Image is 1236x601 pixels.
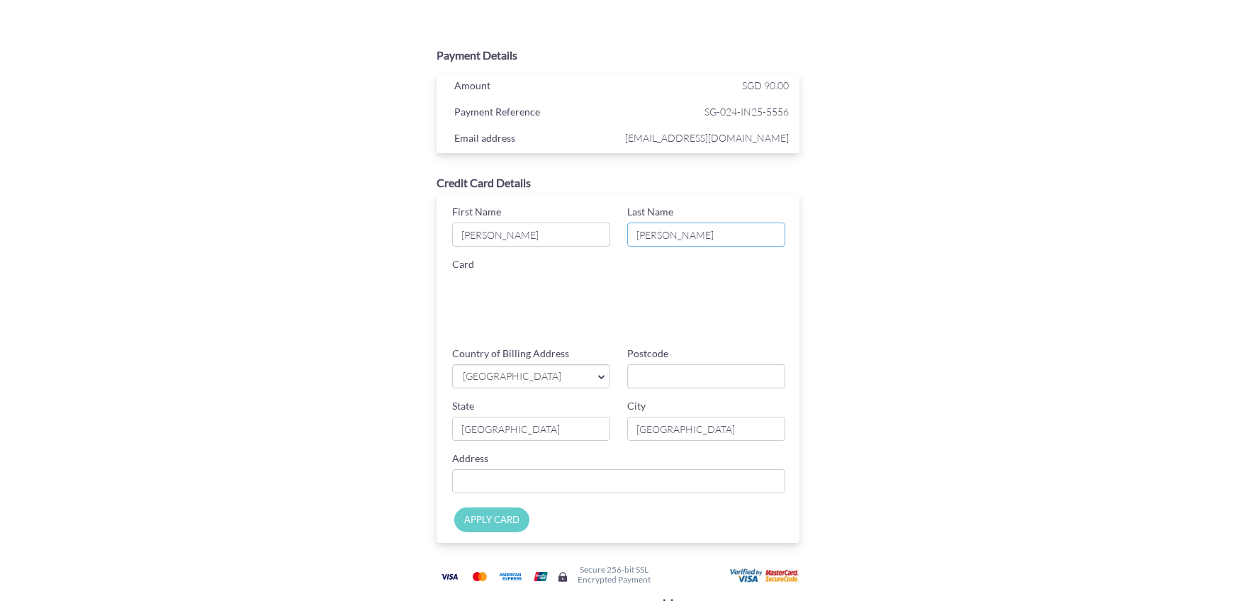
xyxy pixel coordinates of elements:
[444,129,622,150] div: Email address
[466,568,494,585] img: Mastercard
[627,205,673,219] label: Last Name
[452,347,569,361] label: Country of Billing Address
[496,568,524,585] img: American Express
[742,79,789,91] span: SGD 90.00
[452,275,787,300] iframe: Secure card number input frame
[452,451,488,466] label: Address
[452,315,613,341] iframe: Secure card expiration date input frame
[452,399,474,413] label: State
[527,568,555,585] img: Union Pay
[622,129,789,147] span: [EMAIL_ADDRESS][DOMAIN_NAME]
[435,568,463,585] img: Visa
[622,103,789,120] span: SG-024-IN25-5556
[627,347,668,361] label: Postcode
[444,103,622,124] div: Payment Reference
[578,565,651,583] h6: Secure 256-bit SSL Encrypted Payment
[452,364,610,388] a: [GEOGRAPHIC_DATA]
[461,369,587,384] span: [GEOGRAPHIC_DATA]
[557,571,568,583] img: Secure lock
[730,568,801,584] img: User card
[454,507,529,532] input: APPLY CARD
[452,257,474,271] label: Card
[437,47,799,64] div: Payment Details
[444,77,622,98] div: Amount
[437,175,799,191] div: Credit Card Details
[627,399,646,413] label: City
[630,315,791,341] iframe: Secure card security code input frame
[452,205,501,219] label: First Name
